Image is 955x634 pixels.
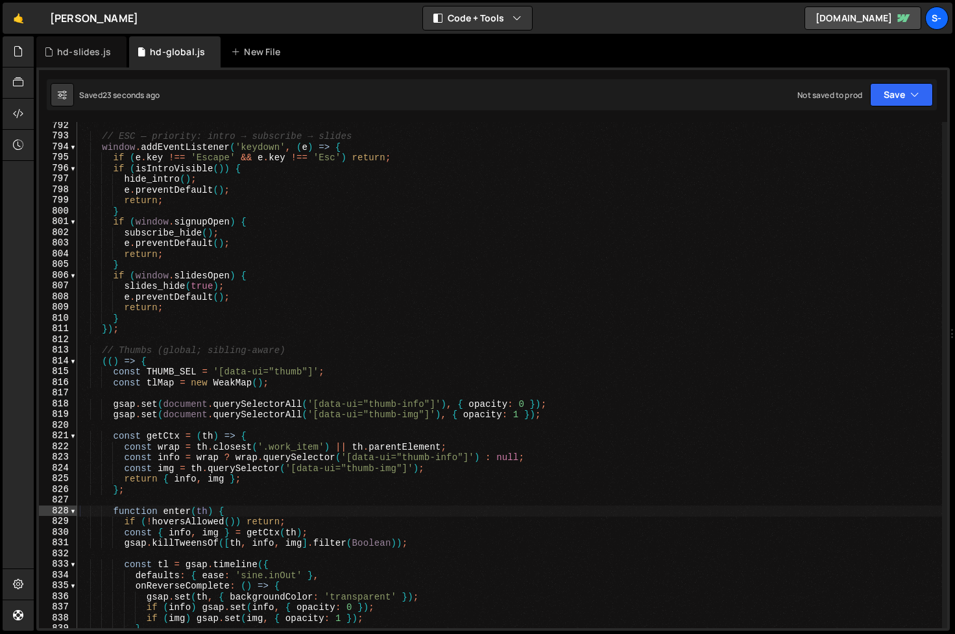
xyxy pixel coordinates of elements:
div: 825 [39,473,77,484]
div: 795 [39,152,77,163]
div: 814 [39,356,77,367]
div: 816 [39,377,77,388]
div: 796 [39,163,77,174]
div: 801 [39,216,77,227]
div: 792 [39,120,77,131]
button: Save [870,83,933,106]
div: 832 [39,548,77,559]
div: 835 [39,580,77,591]
div: 821 [39,430,77,441]
div: 803 [39,238,77,249]
div: 797 [39,173,77,184]
div: 23 seconds ago [103,90,160,101]
div: 802 [39,227,77,238]
div: 826 [39,484,77,495]
button: Code + Tools [423,6,532,30]
div: 837 [39,602,77,613]
a: [DOMAIN_NAME] [804,6,921,30]
div: 818 [39,398,77,409]
div: 804 [39,249,77,260]
div: 819 [39,409,77,420]
div: 827 [39,494,77,506]
div: 829 [39,516,77,527]
div: 807 [39,280,77,291]
div: 830 [39,527,77,538]
div: 831 [39,537,77,548]
div: 836 [39,591,77,602]
div: 810 [39,313,77,324]
div: 828 [39,506,77,517]
a: s- [925,6,949,30]
div: 813 [39,345,77,356]
div: New File [231,45,285,58]
div: 815 [39,366,77,377]
div: 820 [39,420,77,431]
div: 808 [39,291,77,302]
div: 839 [39,623,77,634]
div: 805 [39,259,77,270]
div: [PERSON_NAME] [50,10,138,26]
div: 800 [39,206,77,217]
div: 793 [39,130,77,141]
div: Saved [79,90,160,101]
div: 794 [39,141,77,152]
div: Not saved to prod [797,90,862,101]
div: 798 [39,184,77,195]
div: 817 [39,387,77,398]
div: 834 [39,570,77,581]
div: 823 [39,452,77,463]
div: 806 [39,270,77,281]
div: 799 [39,195,77,206]
div: 812 [39,334,77,345]
div: 838 [39,613,77,624]
div: hd-global.js [150,45,205,58]
div: 833 [39,559,77,570]
div: 809 [39,302,77,313]
a: 🤙 [3,3,34,34]
div: 824 [39,463,77,474]
div: 822 [39,441,77,452]
div: hd-slides.js [57,45,111,58]
div: 811 [39,323,77,334]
